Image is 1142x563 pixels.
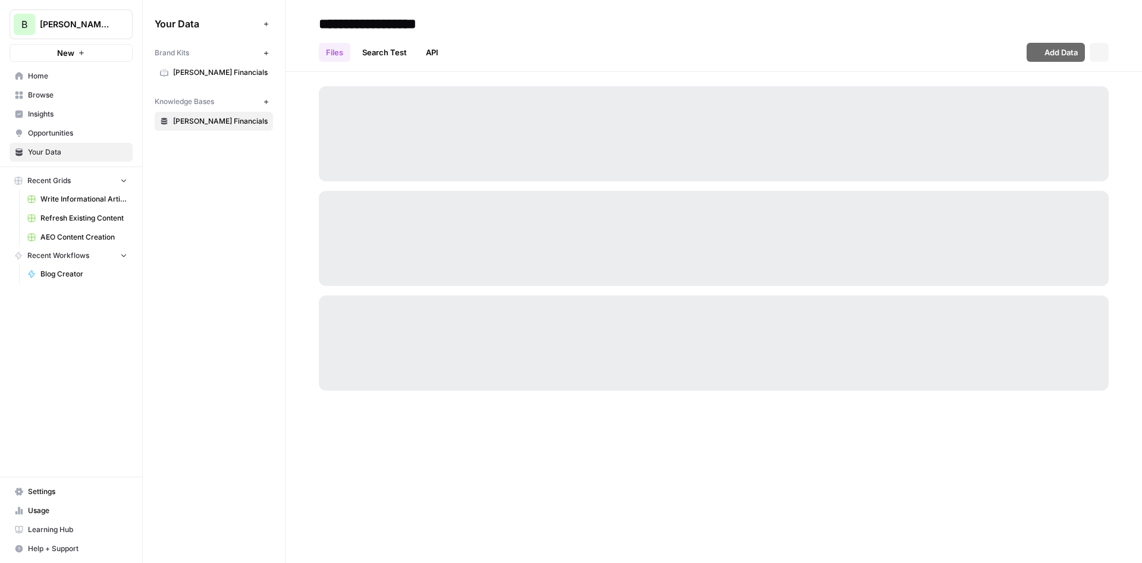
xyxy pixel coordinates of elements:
a: Insights [10,105,133,124]
button: Recent Grids [10,172,133,190]
a: Refresh Existing Content [22,209,133,228]
span: Knowledge Bases [155,96,214,107]
a: Learning Hub [10,520,133,539]
a: Home [10,67,133,86]
span: Your Data [28,147,127,158]
span: B [21,17,27,32]
span: Opportunities [28,128,127,139]
a: Blog Creator [22,265,133,284]
a: Files [319,43,350,62]
span: Refresh Existing Content [40,213,127,224]
button: New [10,44,133,62]
button: Workspace: Bennett Financials [10,10,133,39]
span: Help + Support [28,543,127,554]
span: Blog Creator [40,269,127,279]
a: Browse [10,86,133,105]
span: Recent Grids [27,175,71,186]
span: Settings [28,486,127,497]
span: Learning Hub [28,524,127,535]
span: [PERSON_NAME] Financials [173,67,268,78]
button: Add Data [1027,43,1085,62]
span: Add Data [1044,46,1078,58]
span: [PERSON_NAME] Financials [173,116,268,127]
span: Recent Workflows [27,250,89,261]
a: AEO Content Creation [22,228,133,247]
a: Usage [10,501,133,520]
a: API [419,43,445,62]
span: Browse [28,90,127,100]
a: Search Test [355,43,414,62]
span: AEO Content Creation [40,232,127,243]
span: Insights [28,109,127,119]
span: [PERSON_NAME] Financials [40,18,112,30]
a: [PERSON_NAME] Financials [155,63,273,82]
span: Home [28,71,127,81]
span: Write Informational Article (1) [40,194,127,205]
span: New [57,47,74,59]
button: Help + Support [10,539,133,558]
a: Your Data [10,143,133,162]
a: Write Informational Article (1) [22,190,133,209]
a: Settings [10,482,133,501]
span: Your Data [155,17,259,31]
a: [PERSON_NAME] Financials [155,112,273,131]
button: Recent Workflows [10,247,133,265]
a: Opportunities [10,124,133,143]
span: Usage [28,505,127,516]
span: Brand Kits [155,48,189,58]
